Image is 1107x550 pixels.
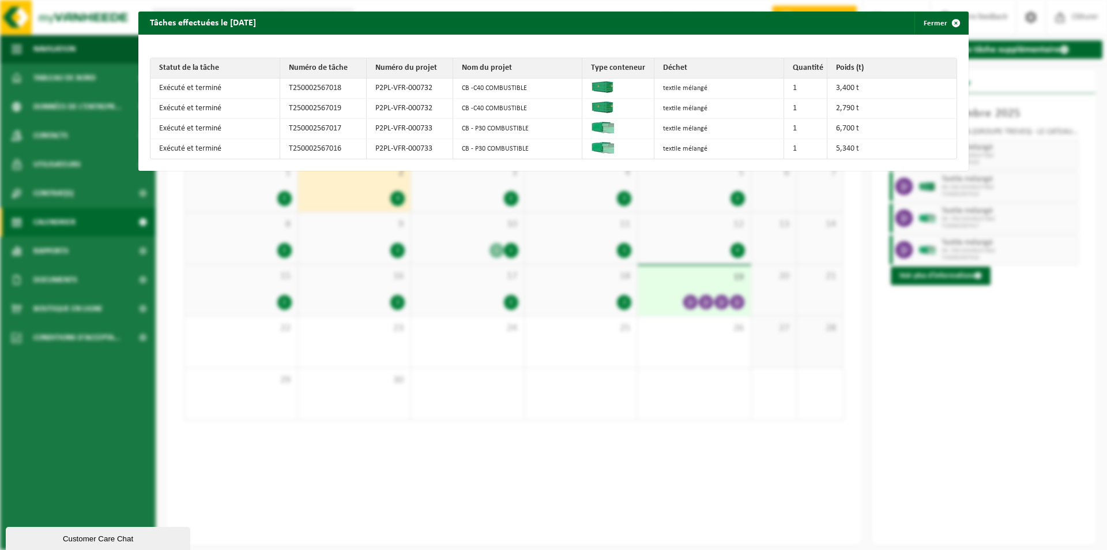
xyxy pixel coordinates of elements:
td: P2PL-VFR-000732 [367,78,453,99]
td: 1 [784,139,827,159]
img: HK-XC-40-GN-00 [591,102,614,113]
td: textile mélangé [654,139,784,159]
img: HK-XP-30-GN-00 [591,142,614,154]
td: 1 [784,78,827,99]
td: CB - P30 COMBUSTIBLE [453,119,583,139]
td: 2,790 t [827,99,957,119]
td: Exécuté et terminé [150,78,280,99]
td: CB - P30 COMBUSTIBLE [453,139,583,159]
h2: Tâches effectuées le [DATE] [138,12,268,33]
td: Exécuté et terminé [150,99,280,119]
button: Fermer [914,12,967,35]
td: T250002567017 [280,119,367,139]
iframe: chat widget [6,525,193,550]
td: 1 [784,119,827,139]
th: Quantité [784,58,827,78]
th: Numéro du projet [367,58,453,78]
th: Poids (t) [827,58,957,78]
img: HK-XP-30-GN-00 [591,122,614,133]
td: P2PL-VFR-000732 [367,99,453,119]
th: Type conteneur [582,58,654,78]
th: Nom du projet [453,58,583,78]
td: P2PL-VFR-000733 [367,139,453,159]
td: 3,400 t [827,78,957,99]
img: HK-XC-40-GN-00 [591,81,614,93]
td: textile mélangé [654,99,784,119]
td: 6,700 t [827,119,957,139]
th: Statut de la tâche [150,58,280,78]
th: Déchet [654,58,784,78]
td: T250002567016 [280,139,367,159]
td: CB -C40 COMBUSTIBLE [453,78,583,99]
td: 1 [784,99,827,119]
td: Exécuté et terminé [150,139,280,159]
td: T250002567018 [280,78,367,99]
td: textile mélangé [654,119,784,139]
td: P2PL-VFR-000733 [367,119,453,139]
td: 5,340 t [827,139,957,159]
th: Numéro de tâche [280,58,367,78]
td: T250002567019 [280,99,367,119]
td: CB -C40 COMBUSTIBLE [453,99,583,119]
td: Exécuté et terminé [150,119,280,139]
td: textile mélangé [654,78,784,99]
